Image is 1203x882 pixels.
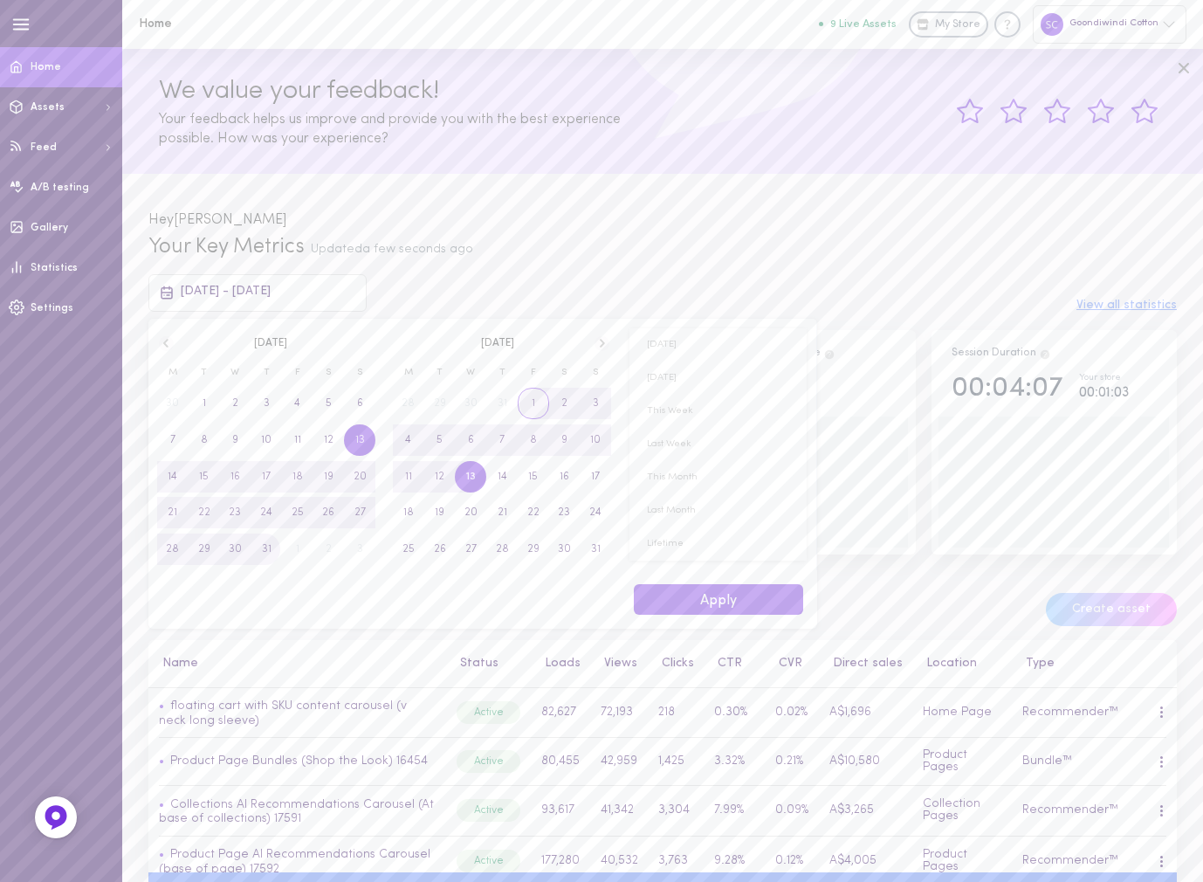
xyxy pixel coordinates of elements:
[354,497,366,528] span: 27
[590,785,648,836] td: 41,342
[560,461,569,493] span: 16
[629,395,807,428] button: This Week
[648,688,704,738] td: 218
[580,388,611,419] button: 3
[549,424,581,456] button: 9
[166,534,179,565] span: 28
[923,748,967,774] span: Product Pages
[629,328,807,362] span: [DATE]
[199,461,209,493] span: 15
[393,360,424,386] span: M
[31,263,78,273] span: Statistics
[264,388,270,419] span: 3
[629,494,807,527] button: Last Month
[705,738,765,786] td: 3.32%
[595,658,637,670] button: Views
[157,424,189,456] button: 7
[157,534,189,565] button: 28
[909,11,988,38] a: My Store
[824,658,903,670] button: Direct sales
[1076,300,1177,312] button: View all statistics
[709,658,742,670] button: CTR
[451,658,498,670] button: Status
[219,360,251,386] span: W
[457,750,520,773] div: Active
[580,424,611,456] button: 10
[1079,374,1129,383] div: Your store
[549,497,581,528] button: 23
[344,497,375,528] button: 27
[159,755,164,768] span: •
[282,360,313,386] span: F
[536,658,581,670] button: Loads
[282,497,313,528] button: 25
[819,785,912,836] td: A$3,265
[629,362,807,395] button: [DATE]
[292,461,303,493] span: 18
[324,461,333,493] span: 19
[251,497,282,528] button: 24
[164,755,428,768] a: Product Page Bundles (Shop the Look) 16454
[765,738,819,786] td: 0.21%
[518,360,549,386] span: F
[424,360,456,386] span: T
[589,497,601,528] span: 24
[148,237,305,258] span: Your Key Metrics
[354,461,367,493] span: 20
[705,785,765,836] td: 7.99%
[549,461,581,493] button: 16
[819,18,909,31] a: 9 Live Assets
[31,183,89,193] span: A/B testing
[455,461,486,493] button: 13
[486,461,518,493] button: 14
[344,388,375,419] button: 6
[393,534,424,565] button: 25
[282,461,313,493] button: 18
[159,699,407,727] a: floating cart with SKU content carousel (v neck long sleeve)
[189,497,220,528] button: 22
[189,461,220,493] button: 15
[344,360,375,386] span: S
[31,303,73,314] span: Settings
[170,755,428,768] a: Product Page Bundles (Shop the Look) 16454
[770,658,802,670] button: CVR
[590,688,648,738] td: 72,193
[486,534,518,565] button: 28
[324,424,333,456] span: 12
[31,223,68,233] span: Gallery
[518,461,549,493] button: 15
[219,497,251,528] button: 23
[1039,348,1051,358] span: Track how your session duration increase once users engage with your Assets
[653,658,694,670] button: Clicks
[251,534,282,565] button: 31
[629,428,807,461] button: Last Week
[591,534,601,565] span: 31
[486,424,518,456] button: 7
[1079,382,1129,404] div: 00:01:03
[168,497,177,528] span: 21
[251,461,282,493] button: 17
[531,688,590,738] td: 82,627
[294,388,300,419] span: 4
[532,388,535,419] span: 1
[558,497,570,528] span: 23
[313,461,345,493] button: 19
[629,527,807,561] button: Lifetime
[455,424,486,456] button: 6
[219,534,251,565] button: 30
[393,497,424,528] button: 18
[528,461,538,493] span: 15
[148,213,286,227] span: Hey [PERSON_NAME]
[648,785,704,836] td: 3,304
[549,388,581,419] button: 2
[498,461,507,493] span: 14
[402,534,415,565] span: 25
[1017,658,1055,670] button: Type
[251,388,282,419] button: 3
[455,360,486,386] span: W
[561,424,567,456] span: 9
[465,534,477,565] span: 27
